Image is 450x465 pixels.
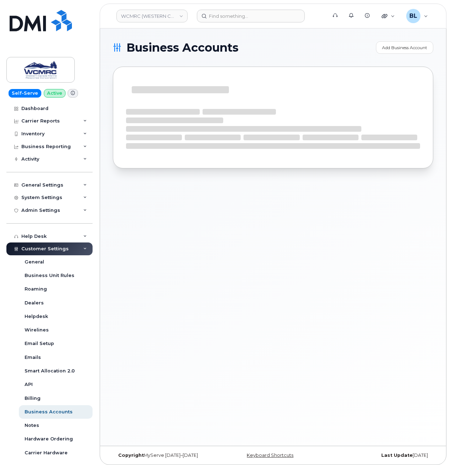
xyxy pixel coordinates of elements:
strong: Last Update [381,453,413,458]
a: Add Business Account [376,41,433,54]
strong: Copyright [118,453,144,458]
div: [DATE] [326,453,433,458]
div: MyServe [DATE]–[DATE] [113,453,220,458]
span: Business Accounts [126,42,239,53]
a: Keyboard Shortcuts [247,453,293,458]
